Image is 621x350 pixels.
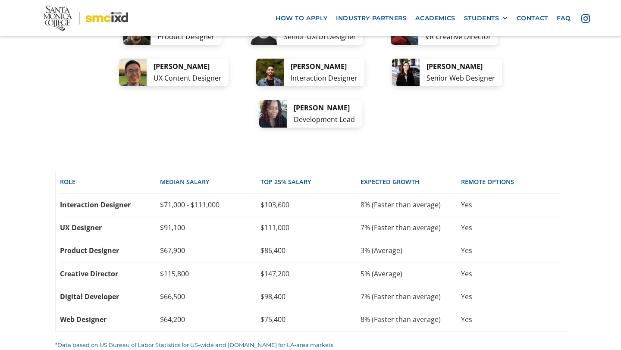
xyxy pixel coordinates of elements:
a: Academics [411,10,459,26]
a: faq [552,10,575,26]
div: Yes [461,246,561,255]
div: top 25% SALARY [260,178,361,186]
div: Yes [461,200,561,209]
div: 3% (Average) [361,246,461,255]
div: Median SALARY [160,178,260,186]
div: UX Designer [60,223,160,232]
div: $147,200 [260,269,361,278]
div: $91,100 [160,223,260,232]
div: Creative Director [60,269,160,278]
div: $75,400 [260,315,361,324]
div: EXPECTED GROWTH [361,178,461,186]
div: Digital Developer [60,292,160,301]
div: 7% (Faster than average) [361,292,461,301]
div: [PERSON_NAME] [291,61,358,72]
div: $66,500 [160,292,260,301]
div: 7% (Faster than average) [361,223,461,232]
div: Role [60,178,160,186]
a: contact [512,10,552,26]
div: STUDENTS [464,14,499,22]
div: $115,800 [160,269,260,278]
div: Yes [461,292,561,301]
div: Senior Web Designer [427,72,495,84]
div: Yes [461,269,561,278]
div: $71,000 - $111,000 [160,200,260,209]
div: 5% (Average) [361,269,461,278]
div: Yes [461,315,561,324]
div: $67,900 [160,246,260,255]
div: Development Lead [294,114,355,125]
div: Product Designer [60,246,160,255]
div: $86,400 [260,246,361,255]
div: [PERSON_NAME] [294,102,355,114]
p: *Data based on US Bureau of Labor Statistics for US-wide and [DOMAIN_NAME] for LA-area markets [55,340,566,350]
img: Santa Monica College - SMC IxD logo [44,6,129,31]
div: $64,200 [160,315,260,324]
div: [PERSON_NAME] [427,61,495,72]
div: VR Creative Director [425,31,491,43]
div: Yes [461,223,561,232]
div: [PERSON_NAME] [154,61,222,72]
img: icon - instagram [581,14,590,22]
div: UX Content Designer [154,72,222,84]
div: Senior UX/UI Designer [284,31,356,43]
div: $98,400 [260,292,361,301]
a: how to apply [271,10,332,26]
div: Web Designer [60,315,160,324]
div: 8% (Faster than average) [361,200,461,209]
div: REMOTE OPTIONS [461,178,561,186]
div: Product Designer [157,31,215,43]
div: 8% (Faster than average) [361,315,461,324]
div: STUDENTS [464,14,508,22]
div: $103,600 [260,200,361,209]
div: $111,000 [260,223,361,232]
a: industry partners [332,10,411,26]
div: Interaction Designer [291,72,358,84]
div: Interaction Designer [60,200,160,209]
